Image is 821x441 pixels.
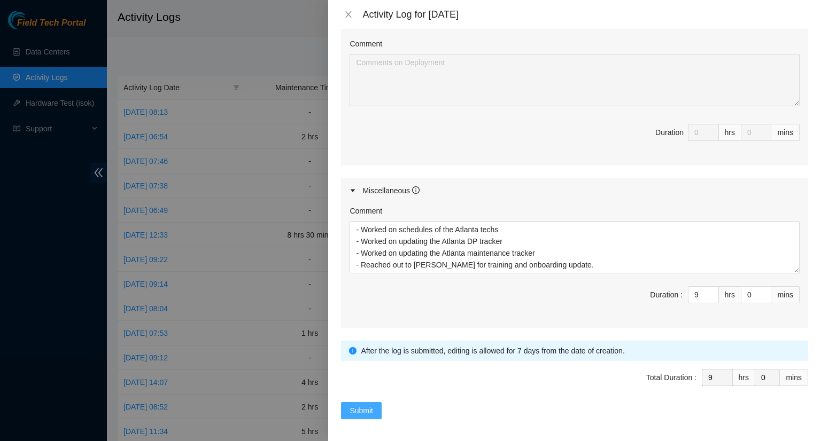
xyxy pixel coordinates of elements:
[341,402,382,419] button: Submit
[350,54,800,106] textarea: Comment
[341,10,356,20] button: Close
[719,286,741,303] div: hrs
[719,124,741,141] div: hrs
[349,347,357,355] span: info-circle
[350,405,373,416] span: Submit
[733,369,755,386] div: hrs
[771,124,800,141] div: mins
[361,345,800,357] div: After the log is submitted, editing is allowed for 7 days from the date of creation.
[655,127,684,138] div: Duration
[341,178,808,203] div: Miscellaneous info-circle
[350,187,356,194] span: caret-right
[646,372,696,383] div: Total Duration :
[771,286,800,303] div: mins
[350,38,382,50] label: Comment
[350,221,800,273] textarea: Comment
[362,185,420,196] div: Miscellaneous
[344,10,353,19] span: close
[412,186,420,194] span: info-circle
[362,9,808,20] div: Activity Log for [DATE]
[780,369,808,386] div: mins
[650,289,683,301] div: Duration :
[350,205,382,217] label: Comment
